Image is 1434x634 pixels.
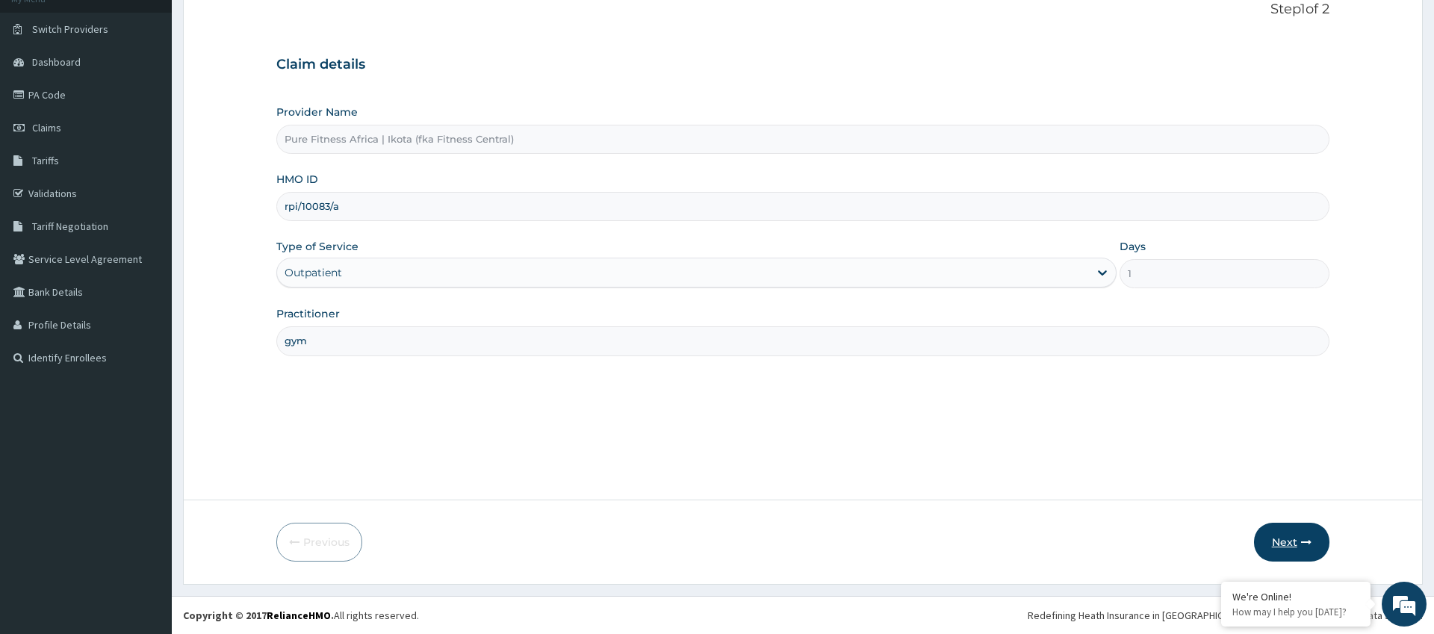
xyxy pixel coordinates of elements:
[276,306,340,321] label: Practitioner
[32,55,81,69] span: Dashboard
[7,408,285,460] textarea: Type your message and hit 'Enter'
[78,84,251,103] div: Chat with us now
[32,220,108,233] span: Tariff Negotiation
[1232,606,1359,618] p: How may I help you today?
[32,154,59,167] span: Tariffs
[267,609,331,622] a: RelianceHMO
[276,239,358,254] label: Type of Service
[276,523,362,562] button: Previous
[276,172,318,187] label: HMO ID
[276,1,1329,18] p: Step 1 of 2
[1120,239,1146,254] label: Days
[276,326,1329,355] input: Enter Name
[276,192,1329,221] input: Enter HMO ID
[32,121,61,134] span: Claims
[276,105,358,119] label: Provider Name
[245,7,281,43] div: Minimize live chat window
[1028,608,1423,623] div: Redefining Heath Insurance in [GEOGRAPHIC_DATA] using Telemedicine and Data Science!
[32,22,108,36] span: Switch Providers
[1254,523,1329,562] button: Next
[183,609,334,622] strong: Copyright © 2017 .
[276,57,1329,73] h3: Claim details
[1232,590,1359,603] div: We're Online!
[87,188,206,339] span: We're online!
[28,75,60,112] img: d_794563401_company_1708531726252_794563401
[172,596,1434,634] footer: All rights reserved.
